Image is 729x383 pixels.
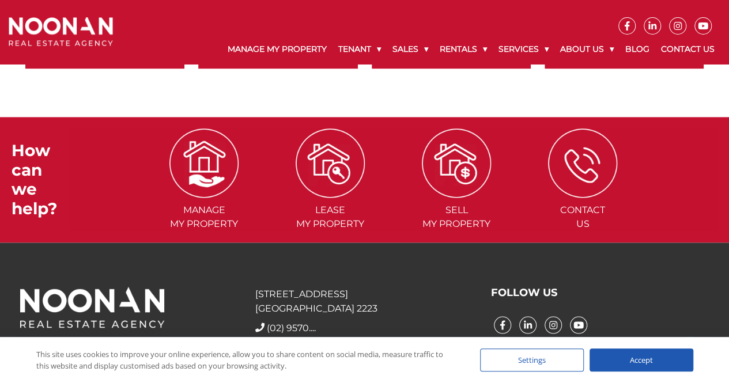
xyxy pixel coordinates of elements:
[269,157,392,229] a: ICONS Leasemy Property
[521,203,645,231] span: Contact Us
[222,35,333,64] a: Manage My Property
[548,128,617,198] img: ICONS
[590,348,693,371] div: Accept
[267,322,316,333] a: Click to reveal phone number
[36,348,457,371] div: This site uses cookies to improve your online experience, allow you to share content on social me...
[267,322,316,333] span: (02) 9570....
[480,348,584,371] div: Settings
[554,35,620,64] a: About Us
[491,286,709,299] h3: FOLLOW US
[655,35,720,64] a: Contact Us
[521,157,645,229] a: ICONS ContactUs
[296,128,365,198] img: ICONS
[9,17,113,46] img: Noonan Real Estate Agency
[255,286,473,315] p: [STREET_ADDRESS] [GEOGRAPHIC_DATA] 2223
[395,203,519,231] span: Sell my Property
[434,35,493,64] a: Rentals
[142,203,266,231] span: Manage my Property
[620,35,655,64] a: Blog
[493,35,554,64] a: Services
[422,128,491,198] img: ICONS
[395,157,519,229] a: ICONS Sellmy Property
[169,128,239,198] img: ICONS
[12,141,69,218] h3: How can we help?
[333,35,387,64] a: Tenant
[269,203,392,231] span: Lease my Property
[142,157,266,229] a: ICONS Managemy Property
[387,35,434,64] a: Sales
